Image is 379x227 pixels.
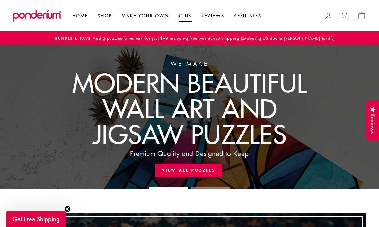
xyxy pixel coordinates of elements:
[55,35,91,41] span: Bundle & Save
[171,59,208,68] div: We make
[93,10,117,22] a: Shop
[197,10,229,22] a: Reviews
[91,35,335,41] span: Add 3 puzzles to the cart for just $99 including free worldwide shipping (Excluding US due to [PE...
[67,10,93,22] a: Home
[365,100,379,141] div: Reviews
[64,10,266,22] ul: Primary
[20,35,370,42] a: Bundle & SaveAdd 3 puzzles to the cart for just $99 including free worldwide shipping (Excluding ...
[229,10,266,22] a: Affiliates
[174,10,197,22] a: Club
[13,10,61,22] img: Ponderium
[6,211,66,227] div: Get Free ShippingClose teaser
[155,164,222,177] a: View All Puzzles
[64,206,71,212] button: Close teaser
[149,187,188,189] li: Page dot 1
[117,10,174,22] a: Make Your Own
[191,187,230,189] li: Page dot 2
[13,215,60,223] span: Get Free Shipping
[130,148,249,159] div: Premium Quality and Designed to Keep
[72,70,307,147] div: Modern Beautiful Wall art and Jigsaw Puzzles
